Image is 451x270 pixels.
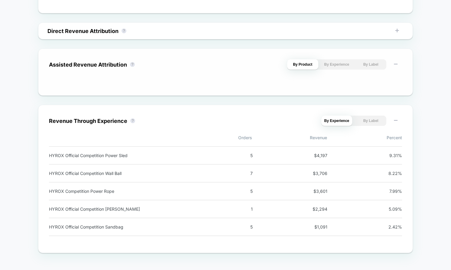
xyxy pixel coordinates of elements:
[375,153,402,158] span: 9.31 %
[49,61,127,68] div: Assisted Revenue Attribution
[49,171,208,176] div: HYROX Official Competition Wall Ball
[49,118,127,124] div: Revenue Through Experience
[300,171,327,176] span: $ 3,706
[287,59,318,70] button: By Product
[300,206,327,212] span: $ 2,294
[225,224,253,229] span: 5
[300,224,327,229] span: $ 1,091
[375,171,402,176] span: 8.22 %
[49,153,208,158] div: HYROX Official Competition Power Sled
[300,189,327,194] span: $ 3,601
[49,206,208,212] div: HYROX Official Competition [PERSON_NAME]
[130,118,135,123] button: ?
[49,189,208,194] div: HYROX Competition Power Rope
[130,62,135,67] button: ?
[321,116,352,126] button: By Experience
[252,135,327,140] span: Revenue
[375,206,402,212] span: 5.09 %
[355,59,386,70] button: By Label
[327,135,402,140] span: Percent
[321,59,352,70] button: By Experience
[47,28,118,34] div: Direct Revenue Attribution
[375,224,402,229] span: 2.42 %
[300,153,327,158] span: $ 4,197
[177,135,252,140] span: Orders
[225,206,253,212] span: 1
[355,116,386,126] button: By Label
[225,171,253,176] span: 7
[225,189,253,194] span: 5
[122,28,126,33] button: ?
[49,224,208,229] div: HYROX Official Competition Sandbag
[225,153,253,158] span: 5
[375,189,402,194] span: 7.99 %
